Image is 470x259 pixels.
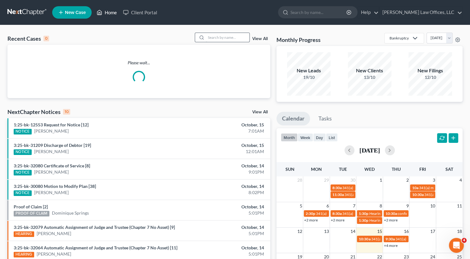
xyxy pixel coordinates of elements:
div: HEARING [14,231,34,237]
a: +2 more [304,218,318,222]
a: +4 more [384,243,398,248]
div: New Filings [408,67,452,74]
div: 8:02PM [185,189,264,196]
a: 3:25-bk-30080 Motion to Modify Plan [38] [14,184,96,189]
div: October, 15 [185,142,264,148]
div: 5:01PM [185,251,264,257]
div: 13/10 [348,74,391,80]
div: 0 [43,36,49,41]
a: Tasks [313,112,337,125]
span: Thu [392,166,401,172]
a: [PERSON_NAME] Law Offices, LLC [379,7,462,18]
div: 19/10 [287,74,331,80]
iframe: Intercom live chat [449,238,464,253]
a: Proof of Claim [2] [14,204,48,209]
a: Calendar [276,112,310,125]
span: 4 [459,176,463,184]
a: [PERSON_NAME] [34,169,69,175]
span: 2:30p [306,211,315,216]
div: NOTICE [14,129,32,134]
span: 18 [456,228,463,235]
button: list [326,133,338,142]
span: 341(a) meeting for [PERSON_NAME] [342,211,402,216]
a: View All [252,110,268,114]
div: October, 14 [185,224,264,230]
span: 28 [297,176,303,184]
div: 12:01AM [185,148,264,155]
div: NOTICE [14,190,32,196]
a: [PERSON_NAME] [34,128,69,134]
h2: [DATE] [359,147,380,153]
span: 341(a) meeting for [PERSON_NAME] [371,237,431,241]
span: 1 [379,176,383,184]
div: 7:01AM [185,128,264,134]
span: Sat [445,166,453,172]
span: Sun [285,166,294,172]
div: October, 14 [185,183,264,189]
span: 341(a) meeting for [PERSON_NAME] [345,192,404,197]
div: Recent Cases [7,35,49,42]
button: month [281,133,298,142]
a: 3:25-bk-32079 Automatic Assignment of Judge and Trustee (Chapter 7 No Asset) [9] [14,225,175,230]
span: 30 [350,176,356,184]
a: 3:25-bk-31209 Discharge of Debtor [19] [14,143,91,148]
a: Dominique Springs [52,210,89,216]
span: Wed [364,166,375,172]
span: 14 [350,228,356,235]
span: Hearing for [PERSON_NAME] [369,218,418,223]
a: [PERSON_NAME] [34,189,69,196]
span: 341(a) meeting for [PERSON_NAME] [395,237,455,241]
span: 29 [323,176,330,184]
span: 11:30a [332,192,344,197]
div: Bankruptcy [390,35,409,41]
span: 1:30p [359,218,368,223]
span: Fri [419,166,426,172]
div: New Clients [348,67,391,74]
div: 5:01PM [185,210,264,216]
div: 5:01PM [185,230,264,237]
span: 8:30a [332,211,342,216]
a: 1:25-bk-12553 Request for Notice [12] [14,122,89,127]
div: NOTICE [14,149,32,155]
span: 341(a) meeting for [PERSON_NAME] [316,211,376,216]
div: October, 14 [185,163,264,169]
span: 5 [299,202,303,210]
div: October, 15 [185,122,264,128]
a: [PERSON_NAME] [37,251,71,257]
span: 8:30a [332,185,342,190]
span: 16 [403,228,409,235]
span: 4 [462,238,467,243]
span: 7 [352,202,356,210]
div: 12/10 [408,74,452,80]
input: Search by name... [206,33,249,42]
a: Help [358,7,379,18]
div: October, 14 [185,204,264,210]
button: day [313,133,326,142]
span: 10:30a [359,237,370,241]
span: 17 [430,228,436,235]
div: NextChapter Notices [7,108,70,116]
a: Home [94,7,120,18]
span: 12 [297,228,303,235]
span: 341(a) meeting for [PERSON_NAME] & [PERSON_NAME] [342,185,435,190]
span: 9:30a [386,237,395,241]
div: 10 [63,109,70,115]
a: 3:25-bk-32080 Certificate of Service [8] [14,163,90,168]
span: Tue [339,166,347,172]
span: 3 [432,176,436,184]
div: New Leads [287,67,331,74]
span: 10:30a [386,211,397,216]
span: Hearing for [PERSON_NAME] [369,211,418,216]
span: 13 [323,228,330,235]
span: 10:30a [412,192,423,197]
span: 6 [326,202,330,210]
span: 8 [379,202,383,210]
div: October, 14 [185,245,264,251]
a: [PERSON_NAME] [37,230,71,237]
div: 9:01PM [185,169,264,175]
span: 1:30p [359,211,368,216]
span: Mon [311,166,322,172]
span: 11 [456,202,463,210]
a: Client Portal [120,7,160,18]
div: PROOF OF CLAIM [14,211,49,216]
